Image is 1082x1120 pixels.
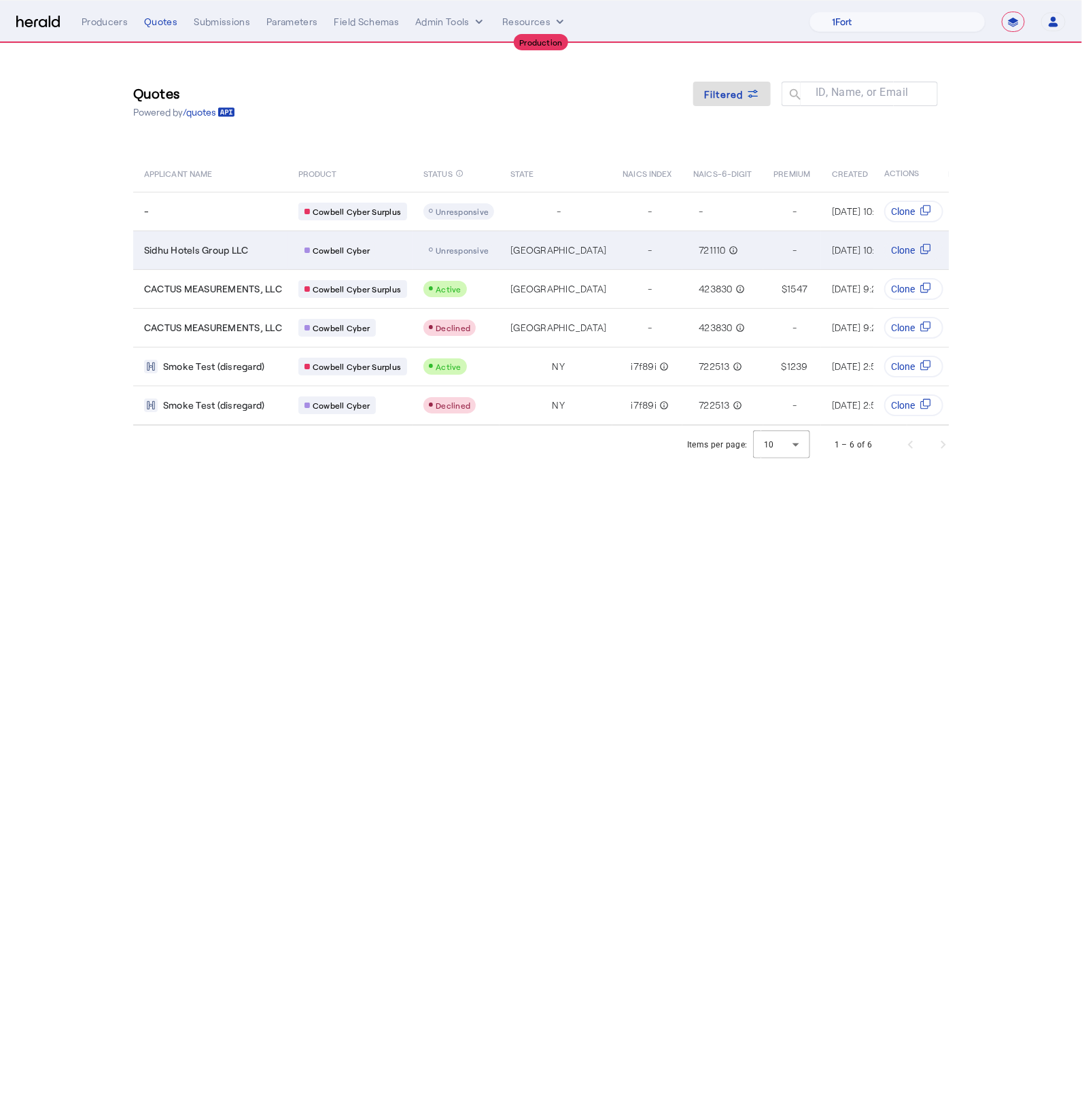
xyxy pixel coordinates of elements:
span: i7f89i [631,398,657,412]
button: Resources dropdown menu [502,15,567,29]
span: STATE [510,166,534,180]
span: [GEOGRAPHIC_DATA] [510,243,606,257]
button: Clone [884,239,943,261]
span: STATUS [423,166,453,180]
span: 423830 [699,282,733,296]
span: Active [436,284,461,294]
span: 721110 [699,243,726,257]
span: 1239 [787,360,808,373]
p: Powered by [133,105,235,119]
div: Submissions [194,15,250,29]
span: Smoke Test (disregard) [163,360,265,373]
button: Clone [884,356,943,377]
span: CACTUS MEASUREMENTS, LLC [144,321,282,335]
span: Cowbell Cyber Surplus [313,361,401,372]
span: Cowbell Cyber [313,400,370,411]
button: internal dropdown menu [415,15,486,29]
span: - [792,321,797,335]
span: - [792,205,797,218]
span: 423830 [699,321,733,335]
span: Cowbell Cyber [313,322,370,333]
span: Clone [891,360,915,373]
button: Clone [884,278,943,300]
span: Smoke Test (disregard) [163,398,265,412]
button: Clone [884,201,943,222]
mat-icon: info_outline [657,398,669,412]
mat-icon: info_outline [733,321,745,335]
mat-icon: info_outline [657,360,669,373]
span: 722513 [699,398,730,412]
span: APPLICANT NAME [144,166,212,180]
button: Clone [884,394,943,416]
img: Herald Logo [16,16,60,29]
mat-label: ID, Name, or Email [816,86,909,99]
span: Filtered [704,87,744,101]
span: Clone [891,282,915,296]
span: [GEOGRAPHIC_DATA] [510,321,606,335]
div: Field Schemas [334,15,400,29]
span: Unresponsive [436,207,489,216]
span: - [648,243,652,257]
div: Parameters [266,15,318,29]
mat-icon: info_outline [730,398,742,412]
span: Clone [891,205,915,218]
span: - [792,243,797,257]
span: Declined [436,323,470,333]
span: Cowbell Cyber Surplus [313,206,401,217]
button: Clone [884,317,943,339]
span: - [648,282,652,296]
span: [DATE] 10:27 AM [832,205,902,217]
div: Producers [82,15,128,29]
span: Clone [891,321,915,335]
mat-icon: info_outline [730,360,742,373]
span: 1547 [788,282,808,296]
span: PRODUCT [298,166,337,180]
span: PREMIUM [774,166,811,180]
span: - [144,205,149,218]
span: NAICS INDEX [623,166,672,180]
span: - [557,205,561,218]
div: Quotes [144,15,177,29]
div: Production [514,34,568,50]
span: Clone [891,398,915,412]
button: Filtered [693,82,771,106]
span: - [699,205,703,218]
mat-icon: info_outline [455,166,464,181]
span: Clone [891,243,915,257]
span: NAICS-6-DIGIT [693,166,752,180]
span: Cowbell Cyber [313,245,370,256]
span: Active [436,362,461,371]
span: [DATE] 9:24 AM [832,283,900,294]
span: Sidhu Hotels Group LLC [144,243,249,257]
span: - [792,398,797,412]
span: [DATE] 2:55 PM [832,360,898,372]
span: 722513 [699,360,730,373]
span: NY [553,398,565,412]
span: - [648,321,652,335]
span: NY [553,360,565,373]
th: ACTIONS [873,154,949,192]
mat-icon: info_outline [733,282,745,296]
span: CACTUS MEASUREMENTS, LLC [144,282,282,296]
span: [GEOGRAPHIC_DATA] [510,282,606,296]
span: Unresponsive [436,245,489,255]
mat-icon: search [782,87,805,104]
span: Declined [436,401,470,410]
mat-icon: info_outline [726,243,738,257]
div: Items per page: [687,438,748,452]
h3: Quotes [133,84,235,103]
span: Cowbell Cyber Surplus [313,284,401,294]
span: [DATE] 2:55 PM [832,399,898,411]
span: - [648,205,652,218]
span: CREATED [832,166,869,180]
span: $ [782,360,787,373]
span: i7f89i [631,360,657,373]
span: [DATE] 9:24 AM [832,322,900,333]
a: /quotes [183,105,235,119]
span: [DATE] 10:27 AM [832,244,902,256]
span: $ [782,282,787,296]
div: 1 – 6 of 6 [835,438,873,452]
